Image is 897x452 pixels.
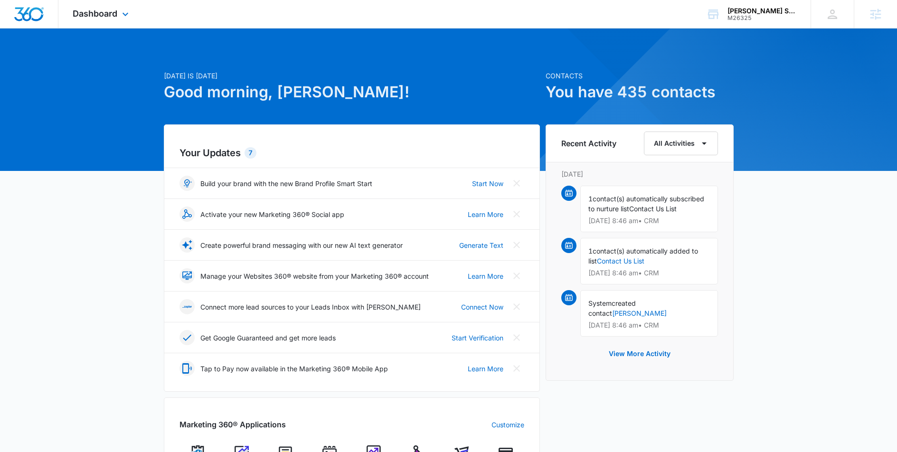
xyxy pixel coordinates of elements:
[468,209,503,219] a: Learn More
[599,342,680,365] button: View More Activity
[727,15,797,21] div: account id
[472,179,503,188] a: Start Now
[509,237,524,253] button: Close
[200,240,403,250] p: Create powerful brand messaging with our new AI text generator
[200,333,336,343] p: Get Google Guaranteed and get more leads
[509,330,524,345] button: Close
[164,71,540,81] p: [DATE] is [DATE]
[588,247,593,255] span: 1
[629,205,677,213] span: Contact Us List
[588,195,593,203] span: 1
[200,302,421,312] p: Connect more lead sources to your Leads Inbox with [PERSON_NAME]
[200,179,372,188] p: Build your brand with the new Brand Profile Smart Start
[644,132,718,155] button: All Activities
[588,299,636,317] span: created contact
[597,257,644,265] a: Contact Us List
[509,361,524,376] button: Close
[452,333,503,343] a: Start Verification
[468,364,503,374] a: Learn More
[468,271,503,281] a: Learn More
[245,147,256,159] div: 7
[588,299,612,307] span: System
[164,81,540,104] h1: Good morning, [PERSON_NAME]!
[561,169,718,179] p: [DATE]
[727,7,797,15] div: account name
[509,299,524,314] button: Close
[459,240,503,250] a: Generate Text
[546,81,734,104] h1: You have 435 contacts
[200,271,429,281] p: Manage your Websites 360® website from your Marketing 360® account
[588,217,710,224] p: [DATE] 8:46 am • CRM
[509,207,524,222] button: Close
[588,247,698,265] span: contact(s) automatically added to list
[200,209,344,219] p: Activate your new Marketing 360® Social app
[179,146,524,160] h2: Your Updates
[588,195,704,213] span: contact(s) automatically subscribed to nurture list
[509,268,524,283] button: Close
[200,364,388,374] p: Tap to Pay now available in the Marketing 360® Mobile App
[73,9,117,19] span: Dashboard
[179,419,286,430] h2: Marketing 360® Applications
[491,420,524,430] a: Customize
[588,322,710,329] p: [DATE] 8:46 am • CRM
[546,71,734,81] p: Contacts
[588,270,710,276] p: [DATE] 8:46 am • CRM
[461,302,503,312] a: Connect Now
[561,138,616,149] h6: Recent Activity
[612,309,667,317] a: [PERSON_NAME]
[509,176,524,191] button: Close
